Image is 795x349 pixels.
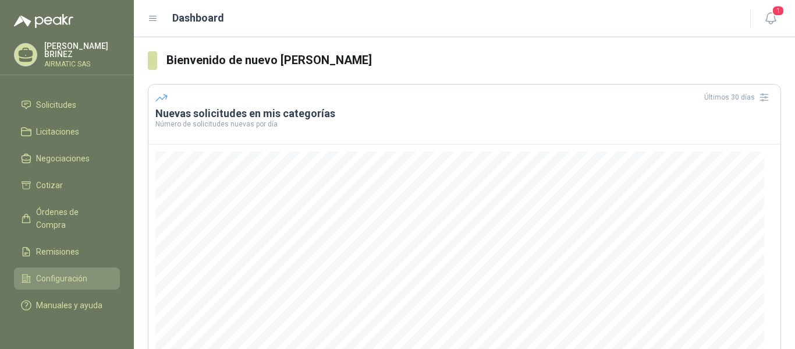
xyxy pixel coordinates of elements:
span: Remisiones [36,245,79,258]
span: Órdenes de Compra [36,206,109,231]
a: Remisiones [14,241,120,263]
span: Licitaciones [36,125,79,138]
a: Solicitudes [14,94,120,116]
button: 1 [760,8,781,29]
a: Órdenes de Compra [14,201,120,236]
h3: Bienvenido de nuevo [PERSON_NAME] [166,51,781,69]
a: Cotizar [14,174,120,196]
a: Manuales y ayuda [14,294,120,316]
span: Negociaciones [36,152,90,165]
span: Configuración [36,272,87,285]
a: Negociaciones [14,147,120,170]
h1: Dashboard [172,10,224,26]
h3: Nuevas solicitudes en mis categorías [155,107,773,121]
p: [PERSON_NAME] BRIÑEZ [44,42,120,58]
p: AIRMATIC SAS [44,61,120,68]
span: Cotizar [36,179,63,192]
span: Solicitudes [36,98,76,111]
p: Número de solicitudes nuevas por día [155,121,773,128]
div: Últimos 30 días [704,88,773,107]
a: Configuración [14,267,120,290]
span: Manuales y ayuda [36,299,102,312]
span: 1 [772,5,785,16]
a: Licitaciones [14,121,120,143]
img: Logo peakr [14,14,73,28]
